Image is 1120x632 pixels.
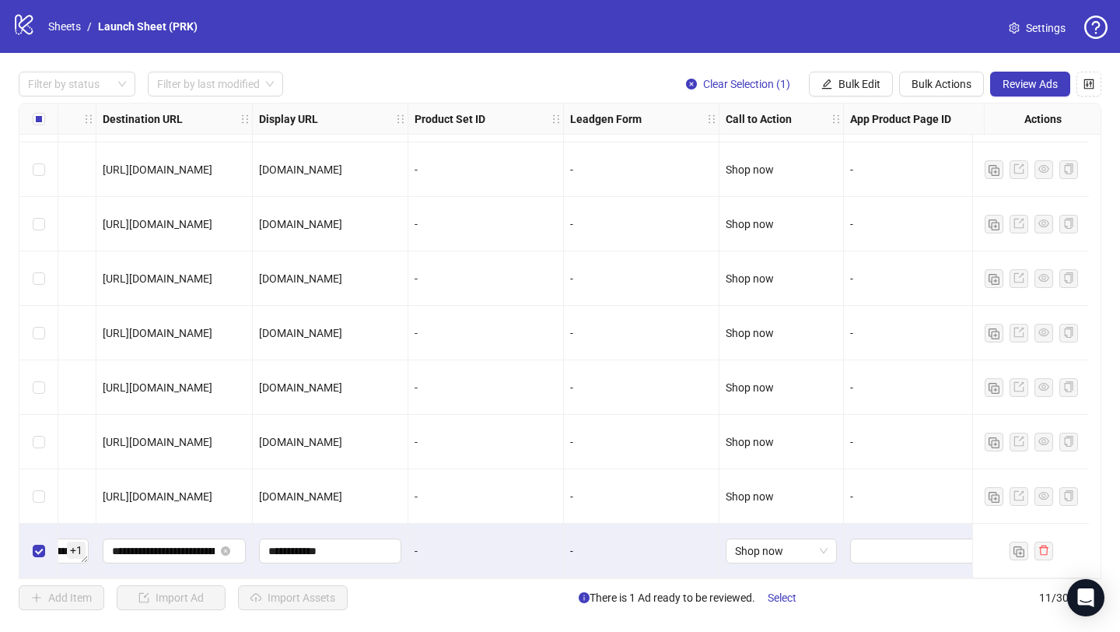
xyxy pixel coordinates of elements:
[1026,19,1066,37] span: Settings
[821,79,832,90] span: edit
[87,18,92,35] li: /
[415,379,557,396] div: -
[1038,163,1049,174] span: eye
[19,360,58,415] div: Select row 8
[259,490,342,503] span: [DOMAIN_NAME]
[19,197,58,251] div: Select row 5
[726,218,774,230] span: Shop now
[850,272,853,285] span: -
[103,272,212,285] span: [URL][DOMAIN_NAME]
[395,114,406,125] span: holder
[717,114,728,125] span: holder
[1038,436,1049,447] span: eye
[726,490,774,503] span: Shop now
[259,111,318,128] strong: Display URL
[686,79,697,90] span: close-circle
[562,114,572,125] span: holder
[45,18,84,35] a: Sheets
[850,163,853,176] span: -
[19,415,58,469] div: Select row 9
[985,324,1003,342] button: Duplicate
[715,104,719,134] div: Resize Leadgen Form column
[415,434,557,451] div: -
[726,381,774,394] span: Shop now
[1038,327,1049,338] span: eye
[19,306,58,360] div: Select row 7
[1010,542,1028,560] button: Duplicate
[1003,78,1058,90] span: Review Ads
[19,142,58,197] div: Select row 4
[415,161,557,178] div: -
[1038,490,1049,501] span: eye
[406,114,417,125] span: holder
[985,160,1003,179] button: Duplicate
[990,72,1070,97] button: Review Ads
[240,114,250,125] span: holder
[1013,381,1024,392] span: export
[985,378,1003,397] button: Duplicate
[1038,218,1049,229] span: eye
[703,78,790,90] span: Clear Selection (1)
[259,163,342,176] span: [DOMAIN_NAME]
[809,72,893,97] button: Bulk Edit
[117,585,226,610] button: Import Ad
[570,325,712,342] div: -
[755,585,809,610] button: Select
[1038,272,1049,283] span: eye
[19,524,58,578] div: Select row 11
[726,327,774,339] span: Shop now
[842,114,852,125] span: holder
[850,381,853,394] span: -
[248,104,252,134] div: Resize Destination URL column
[1076,72,1101,97] button: Configure table settings
[259,272,342,285] span: [DOMAIN_NAME]
[103,490,212,503] span: [URL][DOMAIN_NAME]
[551,114,562,125] span: holder
[985,269,1003,288] button: Duplicate
[570,434,712,451] div: -
[1013,436,1024,447] span: export
[850,111,951,128] strong: App Product Page ID
[103,327,212,339] span: [URL][DOMAIN_NAME]
[899,72,984,97] button: Bulk Actions
[415,270,557,287] div: -
[103,111,183,128] strong: Destination URL
[726,436,774,448] span: Shop now
[259,218,342,230] span: [DOMAIN_NAME]
[259,327,342,339] span: [DOMAIN_NAME]
[674,72,803,97] button: Clear Selection (1)
[850,327,853,339] span: -
[850,436,853,448] span: -
[103,381,212,394] span: [URL][DOMAIN_NAME]
[1013,218,1024,229] span: export
[570,270,712,287] div: -
[83,114,94,125] span: holder
[95,18,201,35] a: Launch Sheet (PRK)
[1084,16,1108,39] span: question-circle
[1038,381,1049,392] span: eye
[706,114,717,125] span: holder
[570,111,642,128] strong: Leadgen Form
[985,487,1003,506] button: Duplicate
[19,469,58,524] div: Select row 10
[1024,111,1062,128] strong: Actions
[19,104,58,135] div: Select all rows
[94,114,105,125] span: holder
[768,592,796,604] span: Select
[67,542,86,559] span: + 1
[1013,327,1024,338] span: export
[415,542,557,560] div: -
[985,433,1003,451] button: Duplicate
[985,215,1003,233] button: Duplicate
[415,111,485,128] strong: Product Set ID
[221,546,230,556] button: close-circle
[1009,23,1020,33] span: setting
[1013,490,1024,501] span: export
[726,111,792,128] strong: Call to Action
[404,104,408,134] div: Resize Display URL column
[19,251,58,306] div: Select row 6
[103,218,212,230] span: [URL][DOMAIN_NAME]
[839,104,843,134] div: Resize Call to Action column
[570,161,712,178] div: -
